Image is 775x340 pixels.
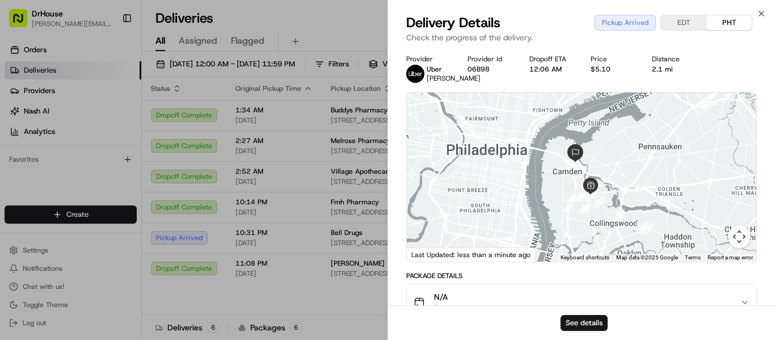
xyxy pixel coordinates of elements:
[96,166,105,175] div: 💻
[11,166,20,175] div: 📗
[636,221,648,233] div: 14
[706,15,752,30] button: PHT
[529,65,572,74] div: 12:06 AM
[467,54,511,64] div: Provider Id
[11,108,32,129] img: 1736555255976-a54dd68f-1ca7-489b-9aae-adbdc363a1c4
[107,165,182,176] span: API Documentation
[652,65,695,74] div: 2.1 mi
[406,65,424,83] img: uber-new-logo.jpeg
[652,54,695,64] div: Distance
[80,192,137,201] a: Powered byPylon
[39,108,186,120] div: Start new chat
[11,11,34,34] img: Nash
[562,200,575,212] div: 5
[591,65,634,74] div: $5.10
[406,271,757,280] div: Package Details
[616,254,678,261] span: Map data ©2025 Google
[30,73,187,85] input: Clear
[11,45,207,64] p: Welcome 👋
[567,190,580,202] div: 6
[434,303,461,314] span: $25.00
[575,189,587,202] div: 20
[407,284,756,321] button: N/A$25.00
[39,120,144,129] div: We're available if you need us!
[410,247,447,262] img: Google
[406,32,757,43] p: Check the progress of the delivery.
[427,65,442,74] span: Uber
[728,225,751,248] button: Map camera controls
[612,209,625,221] div: 15
[561,315,608,331] button: See details
[427,74,481,83] span: [PERSON_NAME]
[410,247,447,262] a: Open this area in Google Maps (opens a new window)
[579,201,591,213] div: 19
[661,15,706,30] button: EDT
[467,65,490,74] button: 06B98
[406,14,500,32] span: Delivery Details
[592,195,605,208] div: 16
[406,54,449,64] div: Provider
[561,254,609,262] button: Keyboard shortcuts
[113,192,137,201] span: Pylon
[193,112,207,125] button: Start new chat
[529,54,572,64] div: Dropoff ETA
[579,184,592,197] div: 7
[434,291,461,303] span: N/A
[7,160,91,181] a: 📗Knowledge Base
[91,160,187,181] a: 💻API Documentation
[685,254,701,261] a: Terms
[591,54,634,64] div: Price
[407,247,536,262] div: Last Updated: less than a minute ago
[707,254,753,261] a: Report a map error
[23,165,87,176] span: Knowledge Base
